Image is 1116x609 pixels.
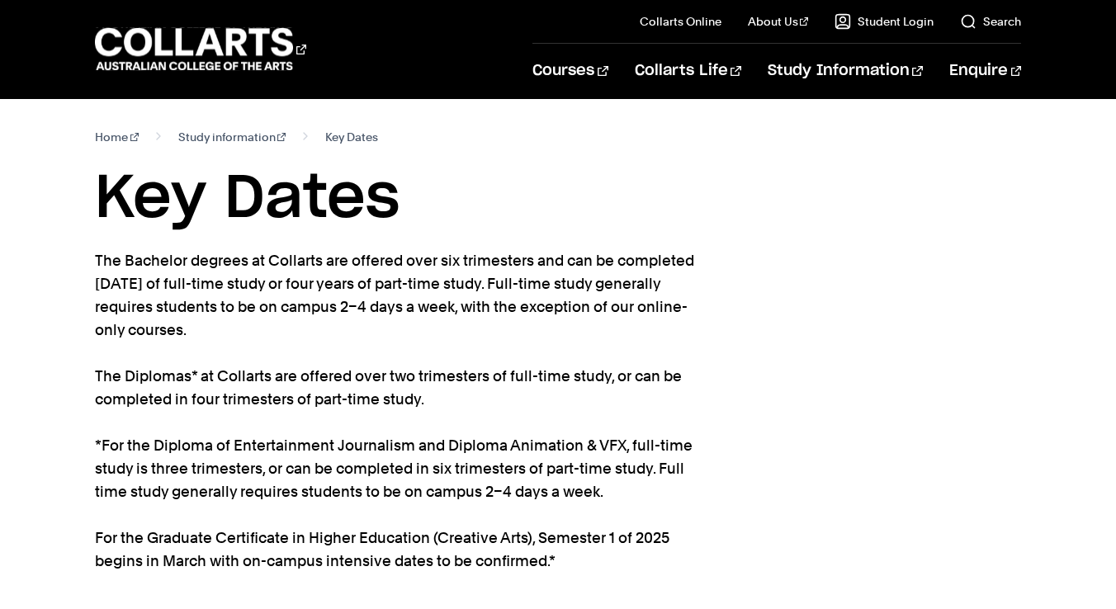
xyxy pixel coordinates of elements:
h1: Key Dates [95,162,1021,236]
a: Study Information [768,44,923,98]
p: The Bachelor degrees at Collarts are offered over six trimesters and can be completed [DATE] of f... [95,249,697,573]
a: Collarts Life [635,44,741,98]
a: Study information [178,125,286,149]
a: Student Login [835,13,934,30]
a: Home [95,125,139,149]
a: About Us [748,13,809,30]
a: Enquire [949,44,1021,98]
a: Search [960,13,1021,30]
span: Key Dates [325,125,378,149]
div: Go to homepage [95,26,306,73]
a: Collarts Online [640,13,721,30]
a: Courses [532,44,608,98]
